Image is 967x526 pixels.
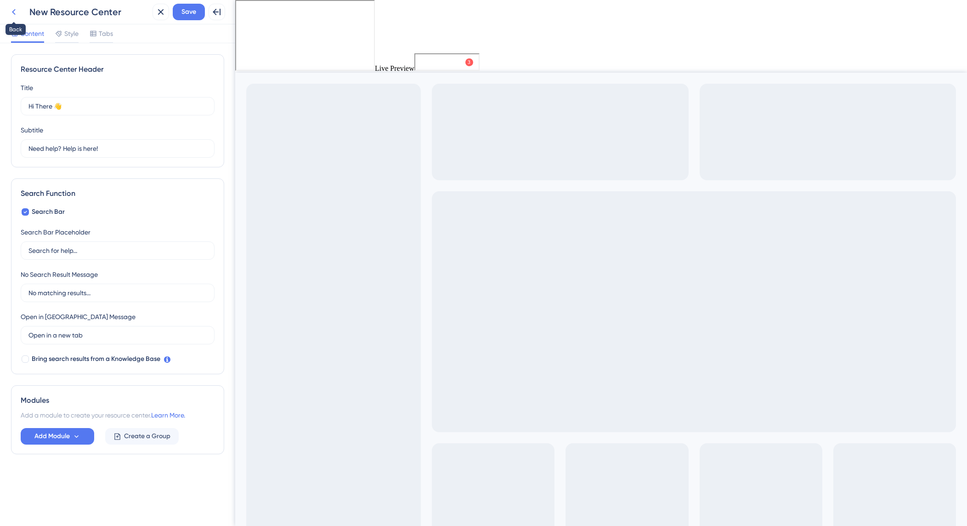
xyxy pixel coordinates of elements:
span: Style [64,28,79,39]
span: Tabs [99,28,113,39]
button: Add Module [21,428,94,445]
span: Add Module [34,431,70,442]
input: No matching results... [28,288,207,298]
span: Save [181,6,196,17]
div: No Search Result Message [21,269,98,280]
div: New Resource Center [29,6,149,18]
div: Subtitle [21,125,43,136]
span: Bring search results from a Knowledge Base [32,354,160,365]
input: Open in a new tab [28,330,207,340]
div: Resource Center Header [21,64,215,75]
button: Create a Group [105,428,179,445]
div: Open in [GEOGRAPHIC_DATA] Message [21,311,136,322]
span: Create a Group [124,431,170,442]
div: Search Bar Placeholder [21,227,90,238]
div: Modules [21,395,215,406]
a: Learn More. [151,412,185,419]
div: Search Function [21,188,215,199]
div: Title [21,82,33,93]
button: Save [173,4,205,20]
span: Search Bar [32,206,65,217]
input: Title [28,101,207,111]
span: Live Preview [140,64,179,72]
div: 3 [52,5,56,12]
span: Get Started [6,2,46,13]
input: Search for help... [28,246,207,256]
span: Add a module to create your resource center. [21,412,151,419]
input: Description [28,143,207,154]
span: Content [20,28,44,39]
